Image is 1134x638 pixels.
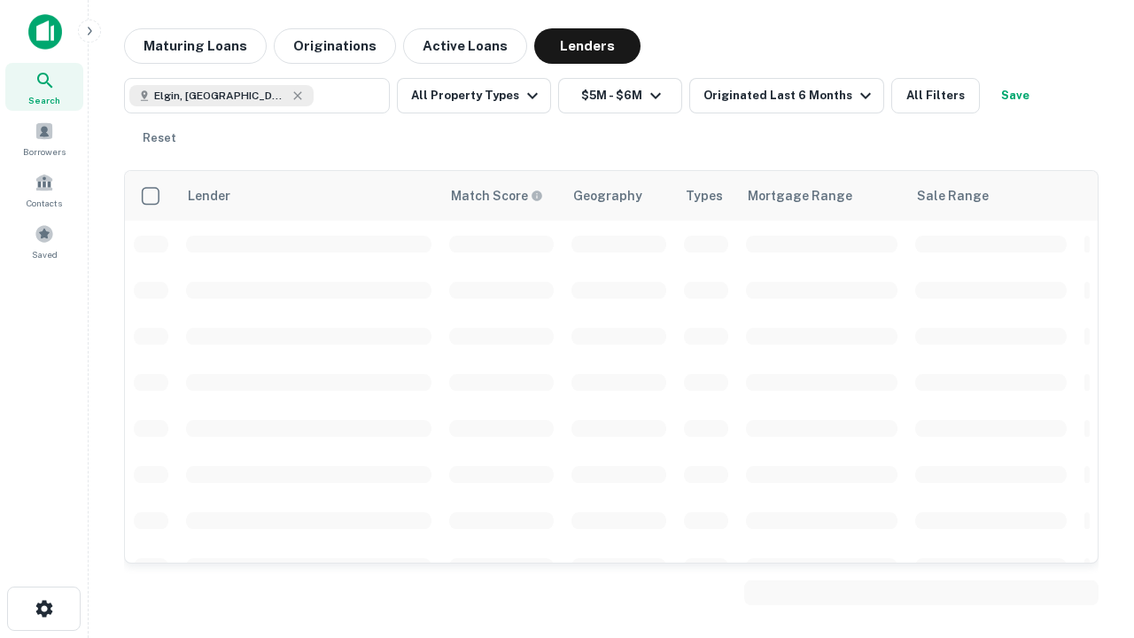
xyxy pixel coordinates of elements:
[23,144,66,159] span: Borrowers
[686,185,723,206] div: Types
[28,93,60,107] span: Search
[675,171,737,221] th: Types
[5,63,83,111] a: Search
[451,186,543,206] div: Capitalize uses an advanced AI algorithm to match your search with the best lender. The match sco...
[177,171,440,221] th: Lender
[32,247,58,261] span: Saved
[703,85,876,106] div: Originated Last 6 Months
[573,185,642,206] div: Geography
[1045,440,1134,525] iframe: Chat Widget
[397,78,551,113] button: All Property Types
[5,217,83,265] a: Saved
[451,186,540,206] h6: Match Score
[131,121,188,156] button: Reset
[689,78,884,113] button: Originated Last 6 Months
[534,28,641,64] button: Lenders
[5,166,83,214] a: Contacts
[906,171,1076,221] th: Sale Range
[188,185,230,206] div: Lender
[28,14,62,50] img: capitalize-icon.png
[440,171,563,221] th: Capitalize uses an advanced AI algorithm to match your search with the best lender. The match sco...
[154,88,287,104] span: Elgin, [GEOGRAPHIC_DATA], [GEOGRAPHIC_DATA]
[558,78,682,113] button: $5M - $6M
[987,78,1044,113] button: Save your search to get updates of matches that match your search criteria.
[748,185,852,206] div: Mortgage Range
[274,28,396,64] button: Originations
[5,114,83,162] a: Borrowers
[403,28,527,64] button: Active Loans
[124,28,267,64] button: Maturing Loans
[917,185,989,206] div: Sale Range
[891,78,980,113] button: All Filters
[563,171,675,221] th: Geography
[737,171,906,221] th: Mortgage Range
[27,196,62,210] span: Contacts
